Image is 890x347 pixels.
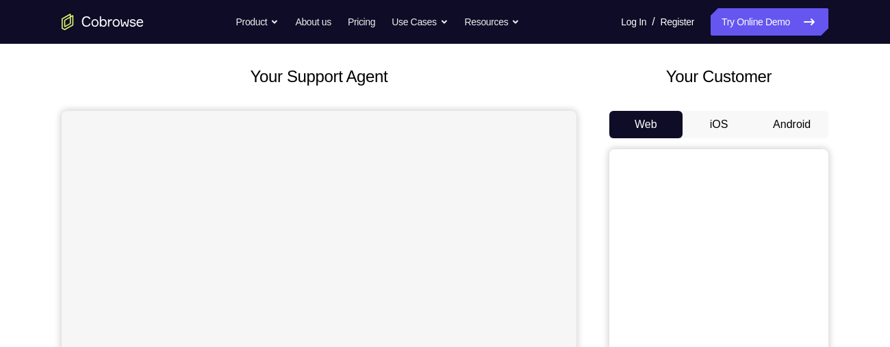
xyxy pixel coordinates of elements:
span: / [652,14,654,30]
a: Pricing [348,8,375,36]
h2: Your Customer [609,64,828,89]
a: Log In [621,8,646,36]
button: Use Cases [392,8,448,36]
button: Web [609,111,683,138]
button: Android [755,111,828,138]
button: Product [236,8,279,36]
a: Register [661,8,694,36]
h2: Your Support Agent [62,64,576,89]
button: Resources [465,8,520,36]
a: Go to the home page [62,14,144,30]
a: Try Online Demo [711,8,828,36]
button: iOS [683,111,756,138]
a: About us [295,8,331,36]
